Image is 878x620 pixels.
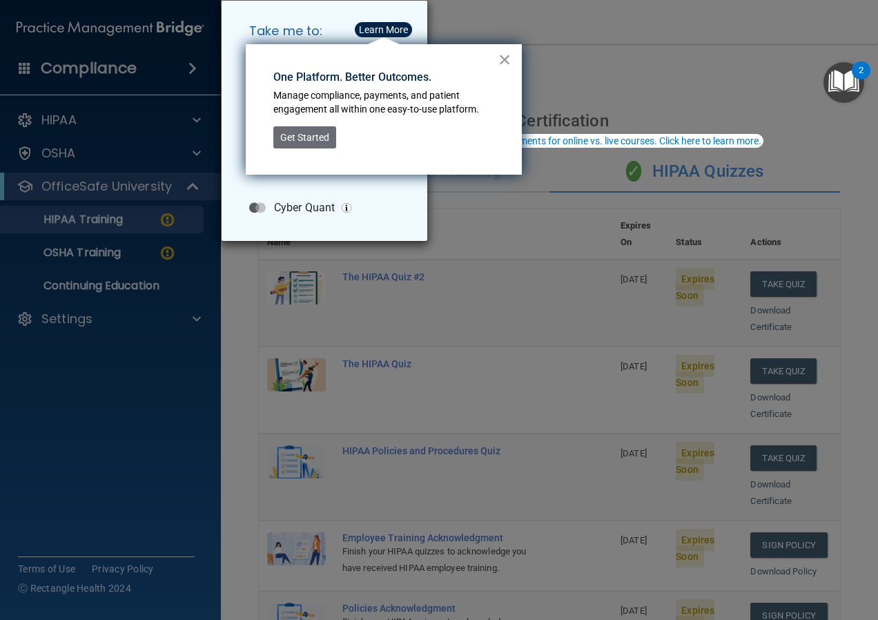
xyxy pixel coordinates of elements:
button: Close [498,48,511,70]
p: One Platform. Better Outcomes. [273,70,498,85]
button: Get Started [273,126,336,148]
div: Learn More [359,25,408,35]
h5: Take me to: [238,12,416,50]
div: 2 [859,70,864,88]
p: Cyber Quant [274,201,335,215]
iframe: Drift Widget Chat Controller [639,522,861,577]
button: Open Resource Center, 2 new notifications [823,62,864,103]
p: Manage compliance, payments, and patient engagement all within one easy-to-use platform. [273,89,498,116]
